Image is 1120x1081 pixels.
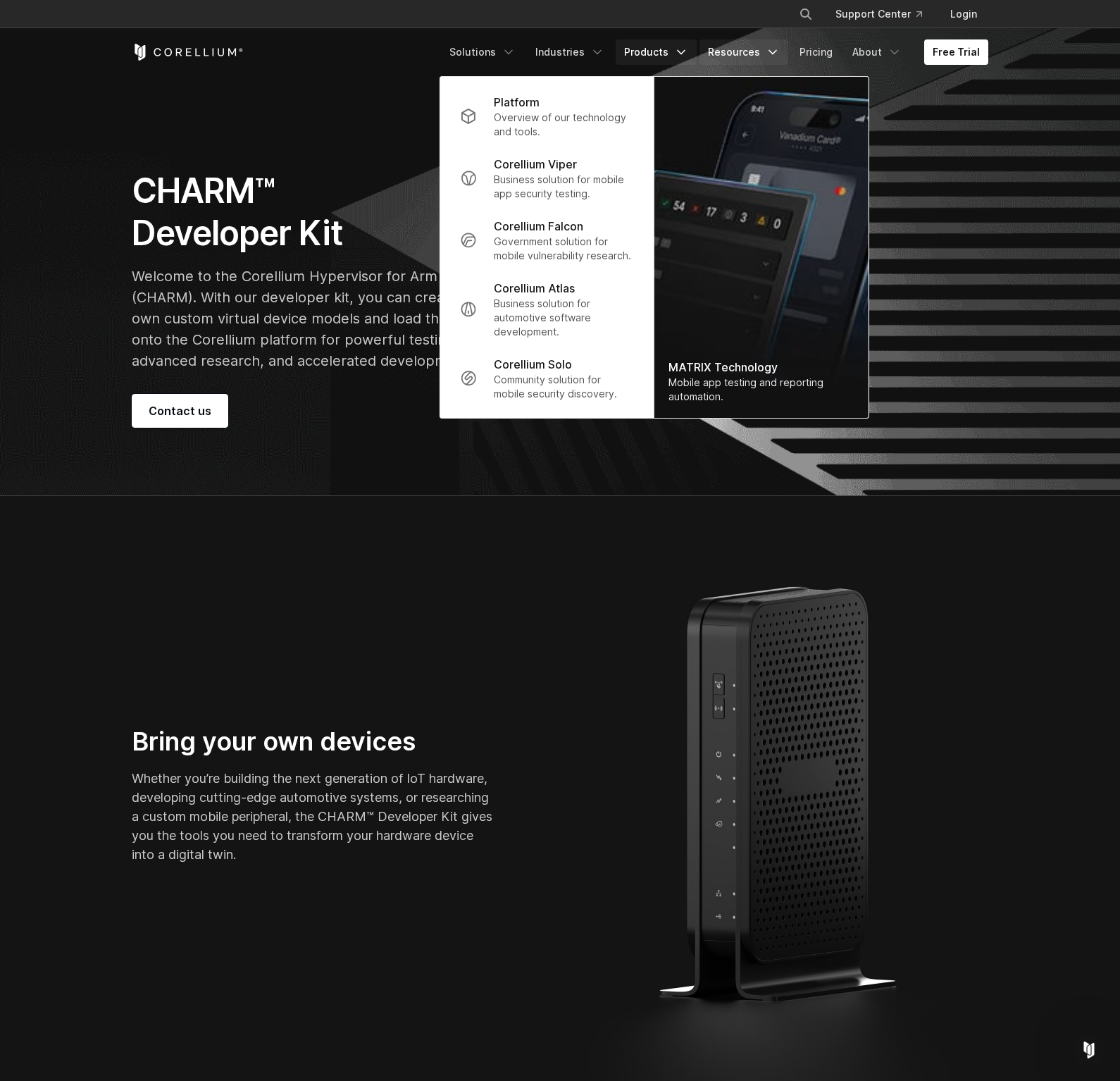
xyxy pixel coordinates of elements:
[494,297,634,339] p: Business solution for automotive software development.
[791,39,841,65] a: Pricing
[668,359,854,376] div: MATRIX Technology
[844,39,910,65] a: About
[1072,1033,1106,1067] iframe: Intercom live chat
[654,77,869,418] img: Matrix_WebNav_1x
[132,726,492,758] h3: Bring your own devices
[132,44,244,61] a: Corellium Home
[149,402,211,419] span: Contact us
[494,173,634,201] p: Business solution for mobile app security testing.
[449,85,645,147] a: Platform Overview of our technology and tools.
[449,209,645,271] a: Corellium Falcon Government solution for mobile vulnerability research.
[494,111,634,139] p: Overview of our technology and tools.
[668,376,854,404] div: Mobile app testing and reporting automation.
[494,156,577,173] p: Corellium Viper
[793,1,819,27] button: Search
[494,280,575,297] p: Corellium Atlas
[782,1,988,27] div: Navigation Menu
[132,170,492,254] h1: CHARM™ Developer Kit
[449,147,645,209] a: Corellium Viper Business solution for mobile app security testing.
[494,94,540,111] p: Platform
[449,271,645,347] a: Corellium Atlas Business solution for automotive software development.
[494,235,634,263] p: Government solution for mobile vulnerability research.
[616,39,697,65] a: Products
[494,218,583,235] p: Corellium Falcon
[939,1,988,27] a: Login
[924,39,988,65] a: Free Trial
[654,77,869,418] a: MATRIX Technology Mobile app testing and reporting automation.
[494,373,634,401] p: Community solution for mobile security discovery.
[441,39,988,65] div: Navigation Menu
[132,394,228,428] a: Contact us
[132,769,492,864] p: Whether you’re building the next generation of IoT hardware, developing cutting-edge automotive s...
[494,356,572,373] p: Corellium Solo
[527,39,613,65] a: Industries
[449,347,645,409] a: Corellium Solo Community solution for mobile security discovery.
[699,39,788,65] a: Resources
[824,1,933,27] a: Support Center
[441,39,524,65] a: Solutions
[132,266,492,371] p: Welcome to the Corellium Hypervisor for Arm (CHARM). With our developer kit, you can create your ...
